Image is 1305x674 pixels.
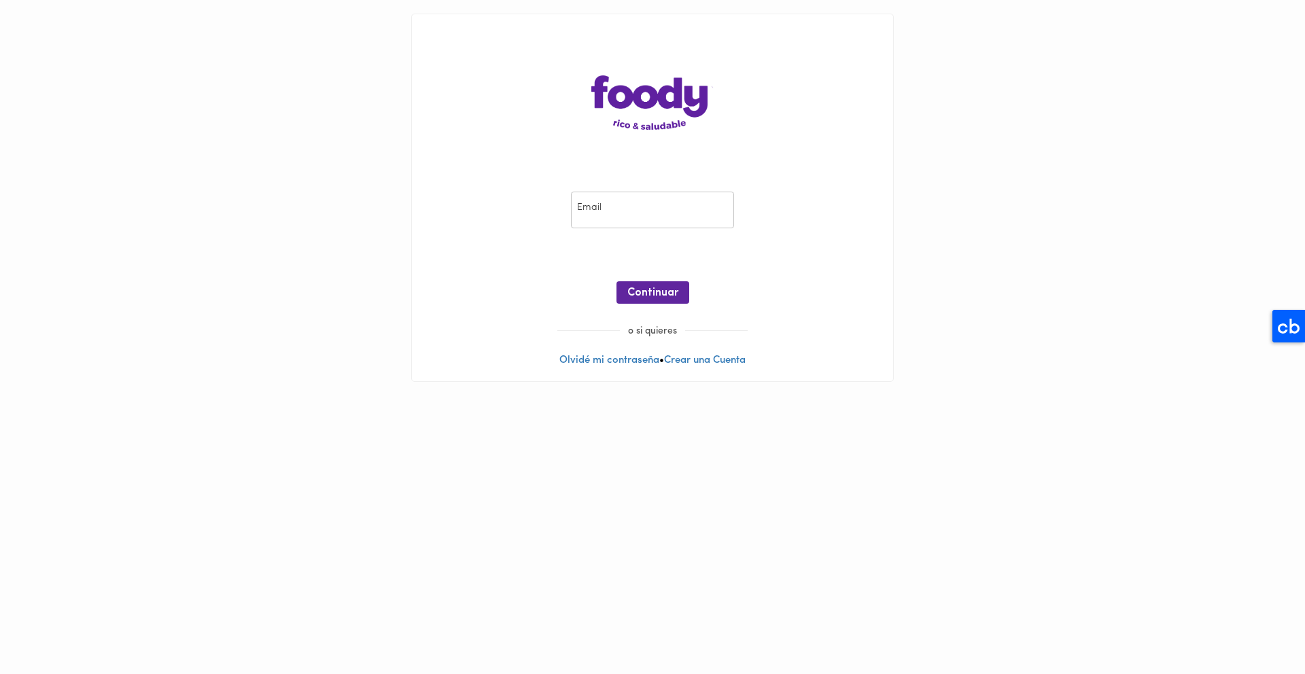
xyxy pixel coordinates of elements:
a: Olvidé mi contraseña [559,355,659,366]
span: Continuar [627,287,678,300]
span: o si quieres [620,326,685,336]
div: • [412,14,893,381]
iframe: Messagebird Livechat Widget [1226,595,1291,660]
img: logo-main-page.png [591,75,714,130]
button: Continuar [616,281,689,304]
input: pepitoperez@gmail.com [571,192,734,229]
a: Crear una Cuenta [664,355,746,366]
